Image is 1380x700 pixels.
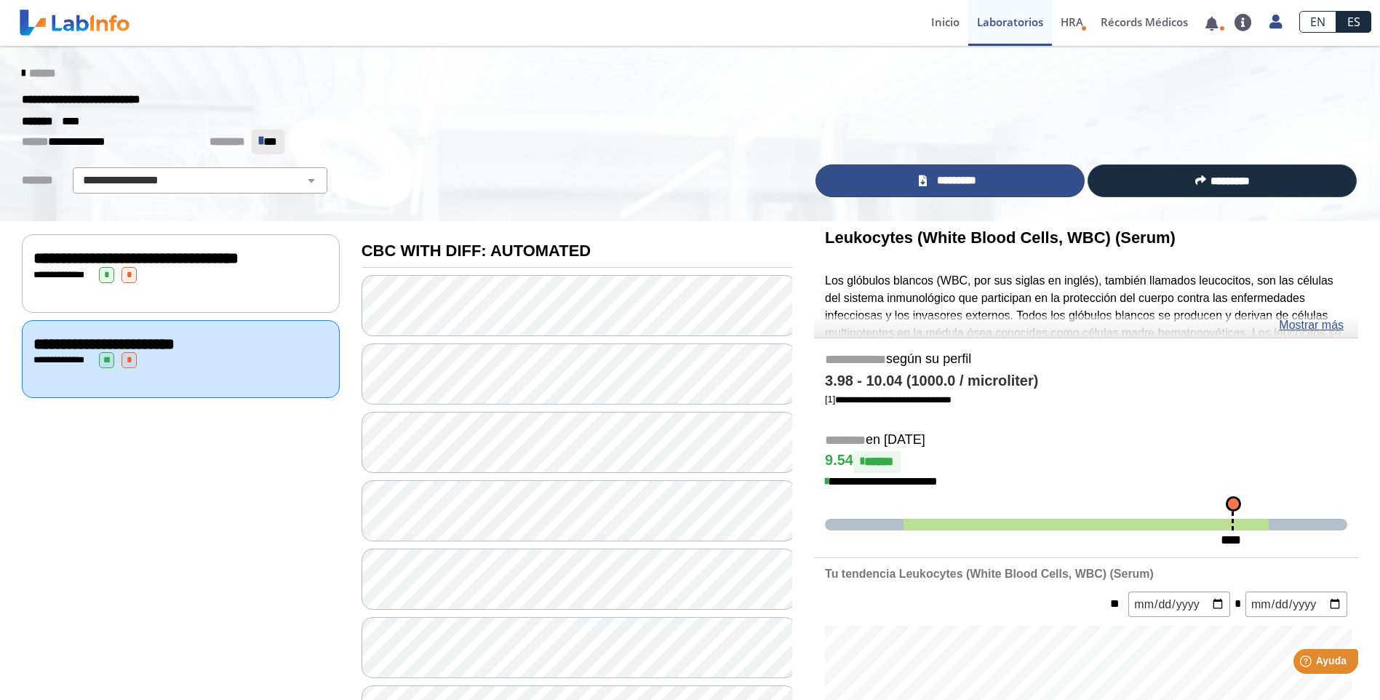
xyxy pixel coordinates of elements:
[362,242,591,260] b: CBC WITH DIFF: AUTOMATED
[1299,11,1336,33] a: EN
[1061,15,1083,29] span: HRA
[825,432,1347,449] h5: en [DATE]
[1336,11,1371,33] a: ES
[1245,592,1347,617] input: mm/dd/yyyy
[825,373,1347,390] h4: 3.98 - 10.04 (1000.0 / microliter)
[825,394,952,405] a: [1]
[825,451,1347,473] h4: 9.54
[825,228,1176,247] b: Leukocytes (White Blood Cells, WBC) (Serum)
[1279,317,1344,334] a: Mostrar más
[825,351,1347,368] h5: según su perfil
[1128,592,1230,617] input: mm/dd/yyyy
[825,568,1154,580] b: Tu tendencia Leukocytes (White Blood Cells, WBC) (Serum)
[1251,643,1364,684] iframe: Help widget launcher
[825,272,1347,429] p: Los glóbulos blancos (WBC, por sus siglas en inglés), también llamados leucocitos, son las célula...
